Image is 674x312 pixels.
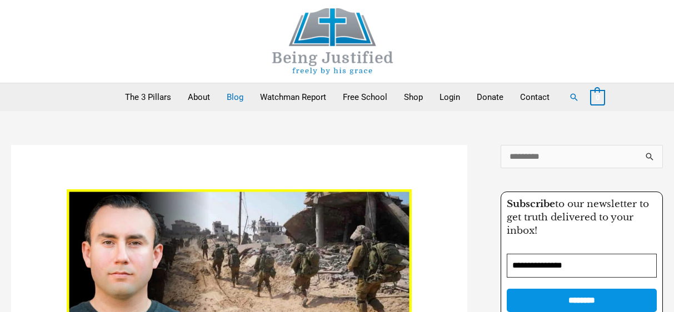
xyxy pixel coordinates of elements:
a: Search button [569,92,579,102]
nav: Primary Site Navigation [117,83,558,111]
img: Being Justified [249,8,416,74]
a: The 3 Pillars [117,83,179,111]
a: Read: Gideon’s Chariots II begins for final Gaza push [67,280,412,290]
a: Donate [468,83,512,111]
input: Email Address * [507,254,657,278]
a: About [179,83,218,111]
a: Contact [512,83,558,111]
span: to our newsletter to get truth delivered to your inbox! [507,198,649,236]
a: View Shopping Cart, empty [590,92,605,102]
strong: Subscribe [507,198,555,210]
a: Watchman Report [252,83,334,111]
a: Free School [334,83,396,111]
a: Login [431,83,468,111]
a: Shop [396,83,431,111]
a: Blog [218,83,252,111]
span: 0 [596,93,600,102]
